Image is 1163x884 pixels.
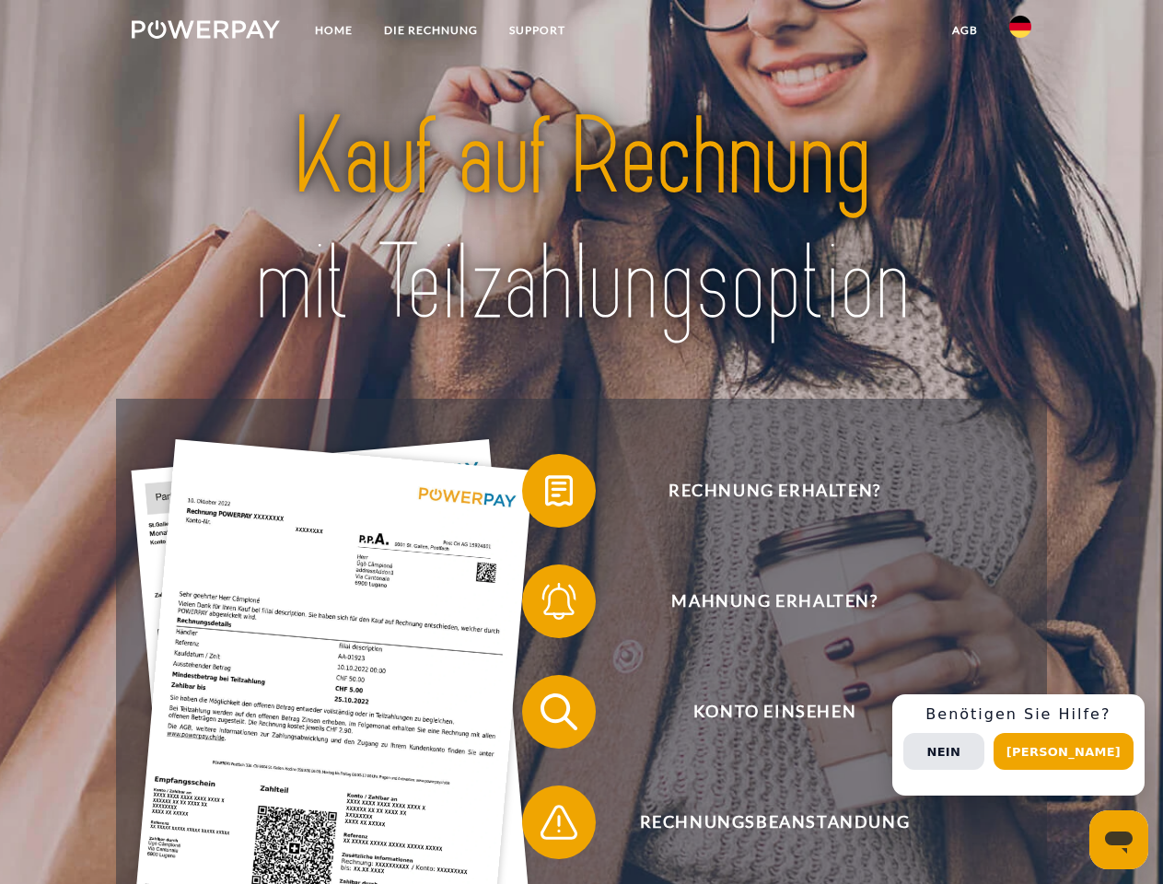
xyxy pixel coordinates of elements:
span: Konto einsehen [549,675,1000,749]
span: Rechnung erhalten? [549,454,1000,528]
button: Mahnung erhalten? [522,564,1001,638]
a: Home [299,14,368,47]
img: qb_bell.svg [536,578,582,624]
div: Schnellhilfe [892,694,1145,796]
button: [PERSON_NAME] [994,733,1134,770]
button: Konto einsehen [522,675,1001,749]
button: Rechnungsbeanstandung [522,785,1001,859]
button: Nein [903,733,984,770]
img: qb_search.svg [536,689,582,735]
a: DIE RECHNUNG [368,14,494,47]
img: title-powerpay_de.svg [176,88,987,353]
h3: Benötigen Sie Hilfe? [903,705,1134,724]
a: agb [936,14,994,47]
button: Rechnung erhalten? [522,454,1001,528]
img: qb_warning.svg [536,799,582,845]
img: logo-powerpay-white.svg [132,20,280,39]
img: qb_bill.svg [536,468,582,514]
span: Mahnung erhalten? [549,564,1000,638]
img: de [1009,16,1031,38]
span: Rechnungsbeanstandung [549,785,1000,859]
iframe: Schaltfläche zum Öffnen des Messaging-Fensters [1089,810,1148,869]
a: SUPPORT [494,14,581,47]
